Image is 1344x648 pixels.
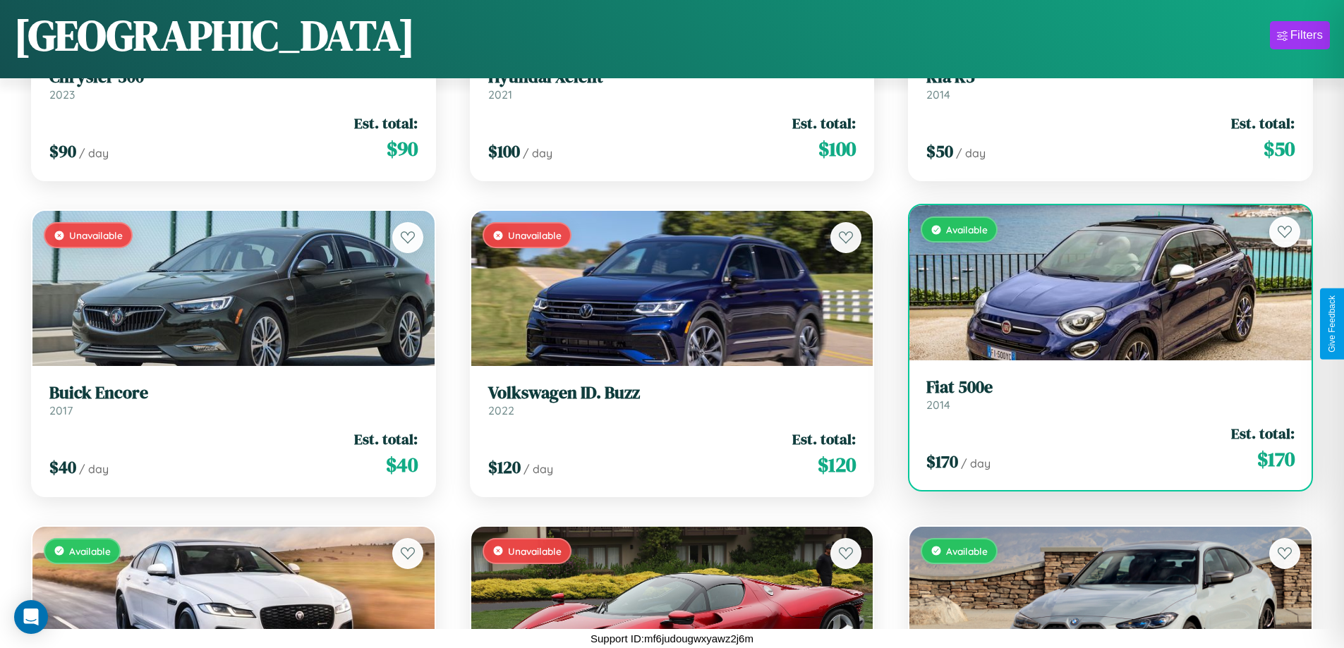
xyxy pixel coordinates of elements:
h3: Buick Encore [49,383,418,403]
span: Est. total: [1231,113,1295,133]
div: Give Feedback [1327,295,1337,353]
span: $ 100 [488,140,520,163]
span: Unavailable [508,545,562,557]
a: Hyundai Xcient2021 [488,67,856,102]
span: / day [956,146,986,160]
span: $ 170 [926,450,958,473]
span: $ 120 [488,456,521,479]
span: Available [946,545,988,557]
button: Filters [1270,21,1330,49]
span: Est. total: [792,429,856,449]
span: Unavailable [69,229,123,241]
span: 2014 [926,398,950,412]
span: 2014 [926,87,950,102]
span: / day [961,456,991,470]
span: Est. total: [1231,423,1295,444]
a: Buick Encore2017 [49,383,418,417]
span: Est. total: [354,113,418,133]
span: 2023 [49,87,75,102]
h3: Volkswagen ID. Buzz [488,383,856,403]
h1: [GEOGRAPHIC_DATA] [14,6,415,64]
span: $ 50 [1264,135,1295,163]
span: 2017 [49,403,73,417]
span: $ 40 [49,456,76,479]
span: $ 90 [387,135,418,163]
span: $ 50 [926,140,953,163]
div: Filters [1290,28,1323,42]
span: / day [79,462,109,476]
h3: Fiat 500e [926,377,1295,398]
span: / day [523,462,553,476]
span: $ 40 [386,451,418,479]
span: / day [79,146,109,160]
p: Support ID: mf6judougwxyawz2j6m [591,629,753,648]
span: $ 120 [818,451,856,479]
span: Unavailable [508,229,562,241]
span: $ 100 [818,135,856,163]
span: Est. total: [792,113,856,133]
span: / day [523,146,552,160]
span: Available [69,545,111,557]
span: 2022 [488,403,514,417]
span: $ 90 [49,140,76,163]
a: Chrysler 3002023 [49,67,418,102]
a: Kia K52014 [926,67,1295,102]
span: Available [946,224,988,236]
div: Open Intercom Messenger [14,600,48,634]
span: 2021 [488,87,512,102]
a: Fiat 500e2014 [926,377,1295,412]
span: Est. total: [354,429,418,449]
span: $ 170 [1257,445,1295,473]
a: Volkswagen ID. Buzz2022 [488,383,856,417]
